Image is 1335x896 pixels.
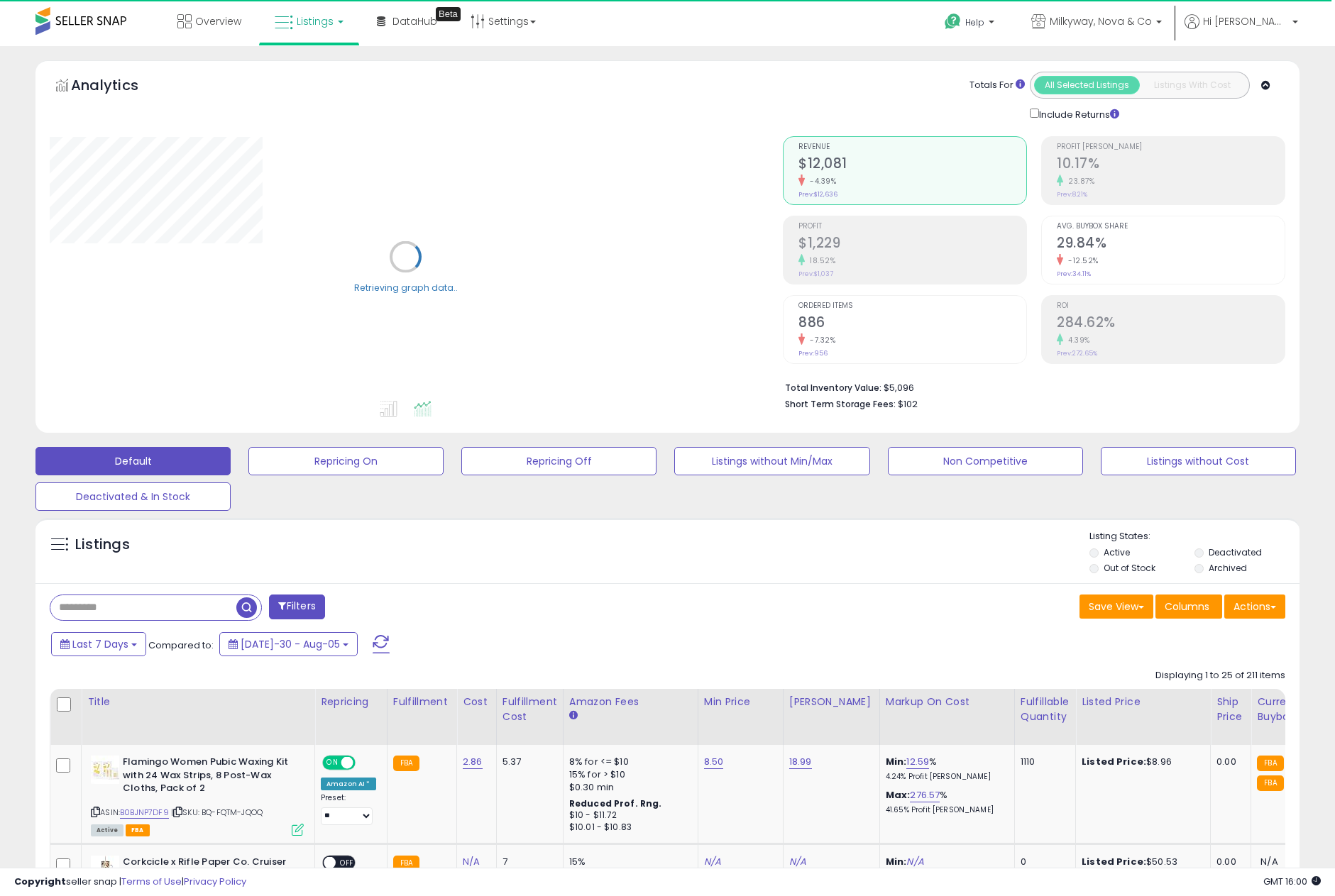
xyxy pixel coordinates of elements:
button: Non Competitive [888,447,1083,475]
b: Min: [886,855,907,868]
div: 8% for <= $10 [569,756,687,768]
button: Listings With Cost [1139,76,1245,94]
div: Title [87,695,309,709]
div: Fulfillable Quantity [1021,695,1070,724]
small: -12.52% [1063,255,1099,266]
button: Repricing Off [461,447,656,475]
b: Max: [886,788,911,802]
b: Short Term Storage Fees: [785,398,896,410]
strong: Copyright [14,875,66,888]
small: FBA [393,856,419,871]
a: N/A [704,855,721,869]
span: N/A [1260,855,1278,868]
div: Fulfillment Cost [502,695,557,724]
button: Listings without Min/Max [674,447,869,475]
span: DataHub [392,14,437,28]
small: Prev: 956 [798,349,828,358]
div: Fulfillment [393,695,451,709]
h2: 284.62% [1057,314,1285,333]
i: Get Help [944,13,962,31]
div: 15% [569,856,687,868]
span: [DATE]-30 - Aug-05 [241,637,340,651]
b: Listed Price: [1082,755,1146,768]
a: Privacy Policy [184,875,246,888]
small: Prev: 34.11% [1057,270,1091,278]
div: Retrieving graph data.. [354,281,458,294]
small: FBA [1257,756,1283,771]
img: 31iX4IaVi7L._SL40_.jpg [91,756,119,784]
a: B0BJNP7DF9 [120,807,169,819]
a: 276.57 [910,788,940,802]
div: 15% for > $10 [569,768,687,781]
span: Help [965,16,984,28]
div: [PERSON_NAME] [789,695,874,709]
div: $50.53 [1082,856,1199,868]
h2: 29.84% [1057,235,1285,254]
div: Repricing [321,695,381,709]
small: 18.52% [805,255,835,266]
span: ROI [1057,302,1285,310]
a: N/A [789,855,806,869]
p: 4.24% Profit [PERSON_NAME] [886,772,1004,782]
p: Listing States: [1089,530,1300,543]
small: FBA [393,756,419,771]
div: Cost [463,695,490,709]
li: $5,096 [785,378,1275,395]
label: Archived [1209,562,1247,574]
a: N/A [463,855,480,869]
span: Overview [195,14,241,28]
div: $0.30 min [569,781,687,794]
a: 18.99 [789,755,812,769]
span: Avg. Buybox Share [1057,223,1285,231]
span: Profit [PERSON_NAME] [1057,143,1285,151]
small: Amazon Fees. [569,709,578,722]
small: 23.87% [1063,176,1094,187]
div: Amazon AI * [321,778,376,790]
div: Tooltip anchor [436,7,461,21]
button: Default [35,447,231,475]
div: Markup on Cost [886,695,1009,709]
button: Deactivated & In Stock [35,482,231,511]
div: Totals For [969,79,1025,92]
span: OFF [353,757,376,769]
div: $10 - $11.72 [569,809,687,822]
small: FBA [1257,775,1283,791]
button: Filters [269,594,324,619]
small: Prev: $12,636 [798,190,837,199]
label: Deactivated [1209,546,1262,558]
button: Actions [1224,594,1285,619]
h5: Listings [75,535,130,555]
span: $102 [898,397,918,411]
button: Listings without Cost [1101,447,1296,475]
span: Profit [798,223,1026,231]
span: Last 7 Days [72,637,128,651]
a: N/A [906,855,923,869]
div: 0.00 [1216,756,1240,768]
div: Displaying 1 to 25 of 211 items [1155,669,1285,682]
h2: 886 [798,314,1026,333]
div: Amazon Fees [569,695,692,709]
h2: 10.17% [1057,155,1285,175]
div: seller snap | | [14,875,246,889]
div: % [886,756,1004,782]
div: ASIN: [91,756,304,834]
img: 31KYJOpzDdL._SL40_.jpg [91,856,119,884]
small: -4.39% [805,176,836,187]
a: Hi [PERSON_NAME] [1185,14,1298,46]
div: Ship Price [1216,695,1245,724]
div: Listed Price [1082,695,1204,709]
h5: Analytics [71,75,166,99]
a: Help [933,2,1009,46]
button: Repricing On [248,447,444,475]
small: Prev: $1,037 [798,270,833,278]
label: Out of Stock [1104,562,1155,574]
a: Terms of Use [121,875,182,888]
span: Listings [297,14,334,28]
small: Prev: 8.21% [1057,190,1087,199]
div: 0.00 [1216,856,1240,868]
span: Revenue [798,143,1026,151]
button: Columns [1155,594,1222,619]
span: Columns [1165,599,1209,614]
span: FBA [126,824,150,836]
div: % [886,789,1004,815]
